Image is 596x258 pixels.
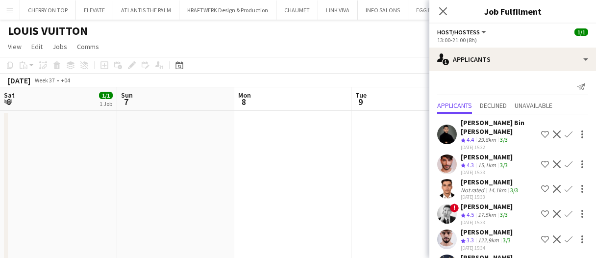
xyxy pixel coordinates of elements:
[461,194,520,200] div: [DATE] 15:33
[99,100,112,107] div: 1 Job
[76,0,113,20] button: ELEVATE
[4,40,25,53] a: View
[510,186,518,194] app-skills-label: 3/3
[276,0,318,20] button: CHAUMET
[8,76,30,85] div: [DATE]
[574,28,588,36] span: 1/1
[467,211,474,218] span: 4.5
[318,0,358,20] button: LINK VIVA
[461,178,520,186] div: [PERSON_NAME]
[27,40,47,53] a: Edit
[8,24,88,38] h1: LOUIS VUITTON
[476,211,498,219] div: 17.5km
[461,144,537,151] div: [DATE] 15:32
[437,102,472,109] span: Applicants
[354,96,367,107] span: 9
[237,96,251,107] span: 8
[480,102,507,109] span: Declined
[500,136,508,143] app-skills-label: 3/3
[358,0,408,20] button: INFO SALONS
[437,28,480,36] span: Host/Hostess
[238,91,251,100] span: Mon
[461,153,513,161] div: [PERSON_NAME]
[461,118,537,136] div: [PERSON_NAME] Bin [PERSON_NAME]
[355,91,367,100] span: Tue
[461,169,513,176] div: [DATE] 15:33
[500,161,508,169] app-skills-label: 3/3
[113,0,179,20] button: ATLANTIS THE PALM
[461,186,486,194] div: Not rated
[467,136,474,143] span: 4.4
[120,96,133,107] span: 7
[31,42,43,51] span: Edit
[500,211,508,218] app-skills-label: 3/3
[450,204,459,212] span: !
[476,236,501,245] div: 122.9km
[429,48,596,71] div: Applicants
[476,136,498,144] div: 29.8km
[52,42,67,51] span: Jobs
[99,92,113,99] span: 1/1
[8,42,22,51] span: View
[20,0,76,20] button: CHERRY ON TOP
[515,102,552,109] span: Unavailable
[49,40,71,53] a: Jobs
[408,0,455,20] button: EGG EVENTS
[467,161,474,169] span: 4.3
[77,42,99,51] span: Comms
[4,91,15,100] span: Sat
[461,245,513,251] div: [DATE] 15:34
[437,28,488,36] button: Host/Hostess
[73,40,103,53] a: Comms
[503,236,511,244] app-skills-label: 3/3
[467,236,474,244] span: 3.3
[179,0,276,20] button: KRAFTWERK Design & Production
[32,77,57,84] span: Week 37
[437,36,588,44] div: 13:00-21:00 (8h)
[461,228,513,236] div: [PERSON_NAME]
[461,219,513,226] div: [DATE] 15:33
[2,96,15,107] span: 6
[429,5,596,18] h3: Job Fulfilment
[121,91,133,100] span: Sun
[61,77,70,84] div: +04
[461,202,513,211] div: [PERSON_NAME]
[486,186,508,194] div: 14.1km
[476,161,498,170] div: 15.1km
